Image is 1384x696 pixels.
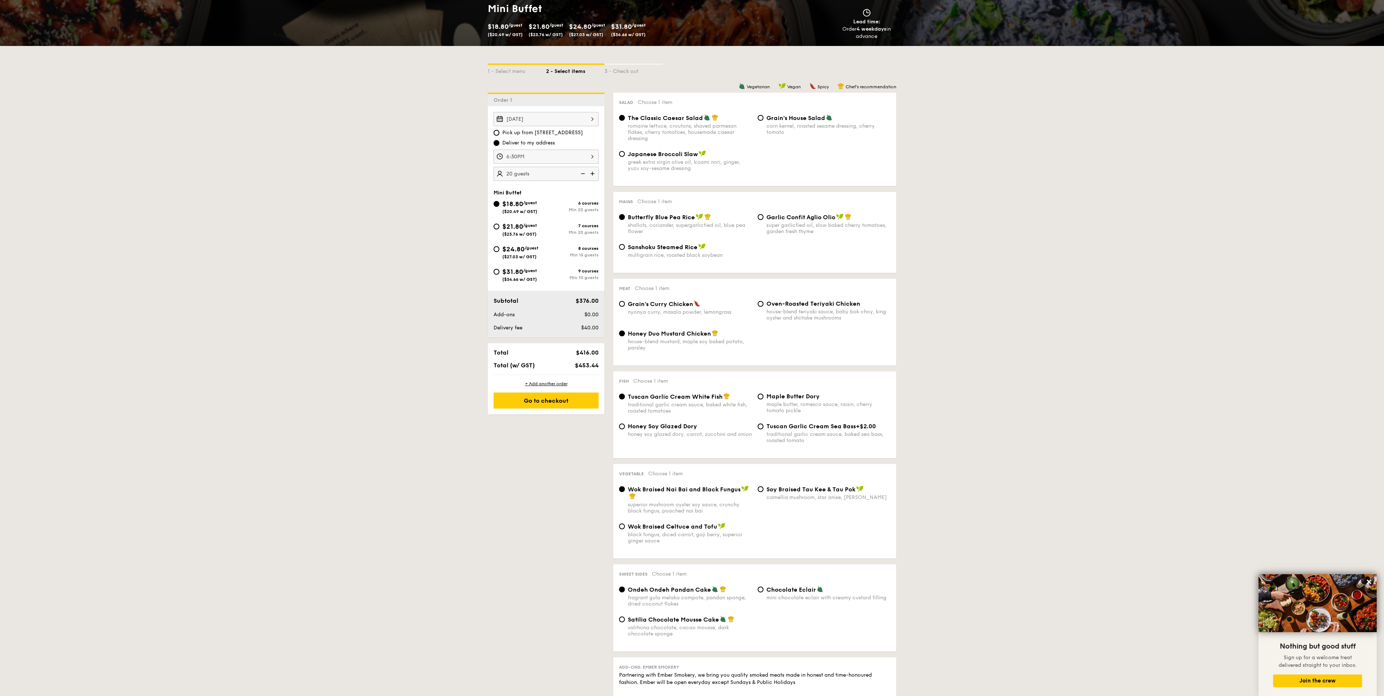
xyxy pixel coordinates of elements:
span: Sweet sides [619,572,647,577]
input: Satilia Chocolate Mousse Cakevalrhona chocolate, cacao mousse, dark chocolate sponge [619,616,625,622]
input: Sanshoku Steamed Ricemultigrain rice, roasted black soybean [619,244,625,250]
span: $31.80 [611,23,632,31]
span: Meat [619,286,630,291]
img: icon-vegan.f8ff3823.svg [778,83,786,89]
span: Grain's Curry Chicken [628,301,693,308]
div: Go to checkout [494,393,599,409]
div: black fungus, diced carrot, goji berry, superior ginger sauce [628,531,752,544]
div: 3 - Check out [604,65,663,75]
input: Tuscan Garlic Cream Sea Bass+$2.00traditional garlic cream sauce, baked sea bass, roasted tomato [758,424,763,429]
span: Total (w/ GST) [494,362,535,369]
span: $416.00 [576,349,599,356]
div: traditional garlic cream sauce, baked white fish, roasted tomatoes [628,402,752,414]
span: Lead time: [853,19,880,25]
span: $21.80 [502,223,523,231]
input: Maple Butter Dorymaple butter, romesco sauce, raisin, cherry tomato pickle [758,394,763,399]
input: The Classic Caesar Saladromaine lettuce, croutons, shaved parmesan flakes, cherry tomatoes, house... [619,115,625,121]
span: Satilia Chocolate Mousse Cake [628,616,719,623]
div: maple butter, romesco sauce, raisin, cherry tomato pickle [766,401,890,414]
img: icon-chef-hat.a58ddaea.svg [629,493,636,499]
span: Subtotal [494,297,518,304]
div: camellia mushroom, star anise, [PERSON_NAME] [766,494,890,500]
input: Japanese Broccoli Slawgreek extra virgin olive oil, kizami nori, ginger, yuzu soy-sesame dressing [619,151,625,157]
span: Choose 1 item [635,285,669,291]
div: valrhona chocolate, cacao mousse, dark chocolate sponge [628,625,752,637]
img: icon-vegetarian.fe4039eb.svg [712,586,718,592]
input: Honey Soy Glazed Doryhoney soy glazed dory, carrot, zucchini and onion [619,424,625,429]
div: multigrain rice, roasted black soybean [628,252,752,258]
span: Choose 1 item [648,471,683,477]
div: fragrant gula melaka compote, pandan sponge, dried coconut flakes [628,595,752,607]
span: /guest [591,23,605,28]
span: $18.80 [488,23,509,31]
span: Deliver to my address [502,139,555,147]
div: Order in advance [834,26,899,40]
img: icon-chef-hat.a58ddaea.svg [845,213,851,220]
div: super garlicfied oil, slow baked cherry tomatoes, garden fresh thyme [766,222,890,235]
img: icon-reduce.1d2dbef1.svg [577,167,588,181]
div: traditional garlic cream sauce, baked sea bass, roasted tomato [766,431,890,444]
img: icon-vegetarian.fe4039eb.svg [826,114,832,121]
img: icon-vegetarian.fe4039eb.svg [739,83,745,89]
span: $24.80 [502,245,525,253]
div: house-blend teriyaki sauce, baby bok choy, king oyster and shiitake mushrooms [766,309,890,321]
span: Choose 1 item [652,571,687,577]
span: Oven-Roasted Teriyaki Chicken [766,300,860,307]
div: + Add another order [494,381,599,387]
span: $40.00 [581,325,599,331]
input: Honey Duo Mustard Chickenhouse-blend mustard, maple soy baked potato, parsley [619,330,625,336]
span: ($34.66 w/ GST) [502,277,537,282]
span: ($20.49 w/ GST) [502,209,537,214]
input: Number of guests [494,167,599,181]
span: ($23.76 w/ GST) [502,232,537,237]
img: icon-vegan.f8ff3823.svg [699,150,706,157]
img: icon-vegan.f8ff3823.svg [856,486,863,492]
span: $453.44 [575,362,599,369]
img: icon-vegan.f8ff3823.svg [718,523,725,529]
span: Vegetable [619,471,644,476]
div: Min 15 guests [546,252,599,258]
span: Sign up for a welcome treat delivered straight to your inbox. [1279,654,1357,668]
input: Ondeh Ondeh Pandan Cakefragrant gula melaka compote, pandan sponge, dried coconut flakes [619,587,625,592]
h1: Mini Buffet [488,2,689,15]
span: ($27.03 w/ GST) [569,32,603,37]
div: corn kernel, roasted sesame dressing, cherry tomato [766,123,890,135]
input: Event date [494,112,599,126]
input: $24.80/guest($27.03 w/ GST)8 coursesMin 15 guests [494,246,499,252]
input: Oven-Roasted Teriyaki Chickenhouse-blend teriyaki sauce, baby bok choy, king oyster and shiitake ... [758,301,763,307]
input: Garlic Confit Aglio Oliosuper garlicfied oil, slow baked cherry tomatoes, garden fresh thyme [758,214,763,220]
span: Japanese Broccoli Slaw [628,151,698,158]
img: DSC07876-Edit02-Large.jpeg [1259,574,1377,632]
img: icon-vegetarian.fe4039eb.svg [720,616,726,622]
img: icon-vegan.f8ff3823.svg [741,486,749,492]
span: Delivery fee [494,325,522,331]
div: romaine lettuce, croutons, shaved parmesan flakes, cherry tomatoes, housemade caesar dressing [628,123,752,142]
span: Tuscan Garlic Cream White Fish [628,393,723,400]
span: Salad [619,100,633,105]
img: icon-chef-hat.a58ddaea.svg [720,586,726,592]
span: Wok Braised Nai Bai and Black Fungus [628,486,741,493]
span: ($23.76 w/ GST) [529,32,563,37]
img: icon-vegan.f8ff3823.svg [696,213,703,220]
div: 8 courses [546,246,599,251]
input: Event time [494,150,599,164]
span: Butterfly Blue Pea Rice [628,214,695,221]
div: Min 10 guests [546,275,599,280]
span: $376.00 [576,297,599,304]
span: ($20.49 w/ GST) [488,32,523,37]
img: icon-spicy.37a8142b.svg [694,300,700,307]
span: $21.80 [529,23,549,31]
span: Order 1 [494,97,515,103]
span: Mains [619,199,633,204]
span: Maple Butter Dory [766,393,820,400]
button: Close [1363,576,1375,588]
img: icon-chef-hat.a58ddaea.svg [712,114,718,121]
span: Vegan [787,84,801,89]
input: Wok Braised Nai Bai and Black Fungussuperior mushroom oyster soy sauce, crunchy black fungus, poa... [619,486,625,492]
button: Join the crew [1273,674,1362,687]
span: Vegetarian [747,84,770,89]
span: /guest [523,200,537,205]
input: Butterfly Blue Pea Riceshallots, coriander, supergarlicfied oil, blue pea flower [619,214,625,220]
img: icon-add.58712e84.svg [588,167,599,181]
img: icon-chef-hat.a58ddaea.svg [838,83,844,89]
